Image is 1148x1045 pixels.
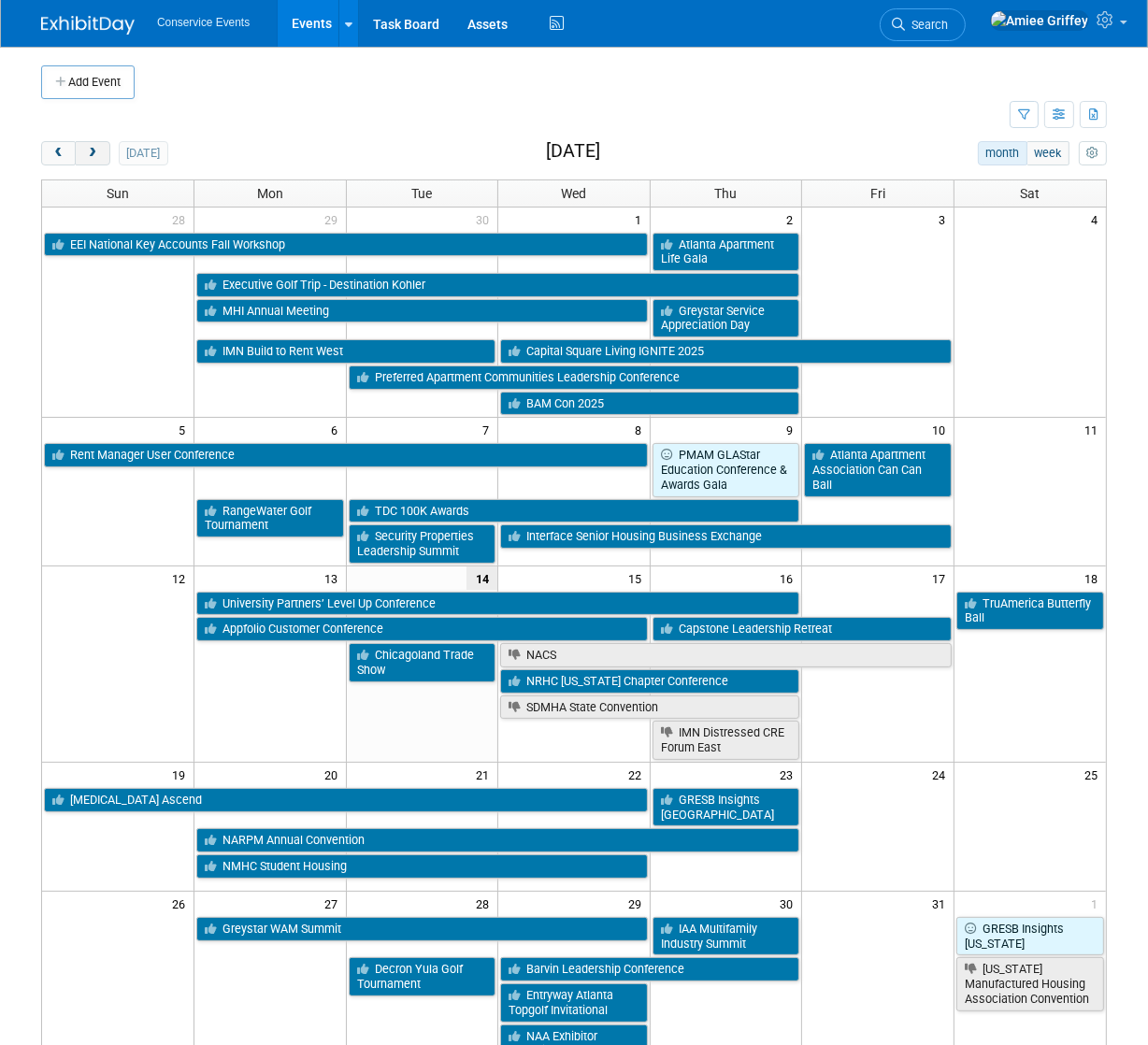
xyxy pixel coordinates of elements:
[653,917,800,955] a: IAA Multifamily Industry Summit
[653,617,952,641] a: Capstone Leadership Retreat
[500,339,952,364] a: Capital Square Living IGNITE 2025
[1089,208,1106,231] span: 4
[930,892,954,915] span: 31
[880,8,966,41] a: Search
[626,892,650,915] span: 29
[1083,763,1106,786] span: 25
[157,16,250,29] span: Conservice Events
[41,65,135,99] button: Add Event
[1083,418,1106,441] span: 11
[1083,566,1106,590] span: 18
[323,566,346,590] span: 13
[778,892,801,915] span: 30
[956,592,1104,630] a: TruAmerica Butterfly Ball
[905,18,948,32] span: Search
[930,763,954,786] span: 24
[1086,148,1098,160] i: Personalize Calendar
[196,592,799,616] a: University Partners’ Level Up Conference
[196,299,648,323] a: MHI Annual Meeting
[170,763,194,786] span: 19
[349,499,800,523] a: TDC 100K Awards
[474,208,497,231] span: 30
[500,392,799,416] a: BAM Con 2025
[653,233,800,271] a: Atlanta Apartment Life Gala
[196,273,799,297] a: Executive Golf Trip - Destination Kohler
[1020,186,1040,201] span: Sat
[561,186,586,201] span: Wed
[170,566,194,590] span: 12
[119,141,168,165] button: [DATE]
[784,208,801,231] span: 2
[990,10,1089,31] img: Amiee Griffey
[626,763,650,786] span: 22
[411,186,432,201] span: Tue
[937,208,954,231] span: 3
[930,418,954,441] span: 10
[44,788,648,812] a: [MEDICAL_DATA] Ascend
[500,695,799,720] a: SDMHA State Convention
[653,299,800,337] a: Greystar Service Appreciation Day
[1089,892,1106,915] span: 1
[633,418,650,441] span: 8
[1079,141,1107,165] button: myCustomButton
[715,186,738,201] span: Thu
[196,917,648,941] a: Greystar WAM Summit
[653,721,800,759] a: IMN Distressed CRE Forum East
[44,233,648,257] a: EEI National Key Accounts Fall Workshop
[653,443,800,496] a: PMAM GLAStar Education Conference & Awards Gala
[196,339,495,364] a: IMN Build to Rent West
[196,499,344,537] a: RangeWater Golf Tournament
[323,208,346,231] span: 29
[930,566,954,590] span: 17
[75,141,109,165] button: next
[626,566,650,590] span: 15
[956,957,1104,1010] a: [US_STATE] Manufactured Housing Association Convention
[784,418,801,441] span: 9
[349,365,800,390] a: Preferred Apartment Communities Leadership Conference
[956,917,1104,955] a: GRESB Insights [US_STATE]
[170,208,194,231] span: 28
[500,524,952,549] a: Interface Senior Housing Business Exchange
[653,788,800,826] a: GRESB Insights [GEOGRAPHIC_DATA]
[196,854,648,879] a: NMHC Student Housing
[870,186,885,201] span: Fri
[778,763,801,786] span: 23
[107,186,129,201] span: Sun
[349,524,496,563] a: Security Properties Leadership Summit
[804,443,952,496] a: Atlanta Apartment Association Can Can Ball
[177,418,194,441] span: 5
[257,186,283,201] span: Mon
[329,418,346,441] span: 6
[546,141,600,162] h2: [DATE]
[1026,141,1069,165] button: week
[978,141,1027,165] button: month
[500,669,799,694] a: NRHC [US_STATE] Chapter Conference
[323,763,346,786] span: 20
[500,643,952,667] a: NACS
[778,566,801,590] span: 16
[44,443,648,467] a: Rent Manager User Conference
[500,983,648,1022] a: Entryway Atlanta Topgolf Invitational
[633,208,650,231] span: 1
[196,828,799,852] a: NARPM Annual Convention
[170,892,194,915] span: 26
[41,141,76,165] button: prev
[481,418,497,441] span: 7
[349,643,496,681] a: Chicagoland Trade Show
[196,617,648,641] a: Appfolio Customer Conference
[323,892,346,915] span: 27
[500,957,799,981] a: Barvin Leadership Conference
[349,957,496,995] a: Decron Yula Golf Tournament
[474,892,497,915] span: 28
[474,763,497,786] span: 21
[466,566,497,590] span: 14
[41,16,135,35] img: ExhibitDay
